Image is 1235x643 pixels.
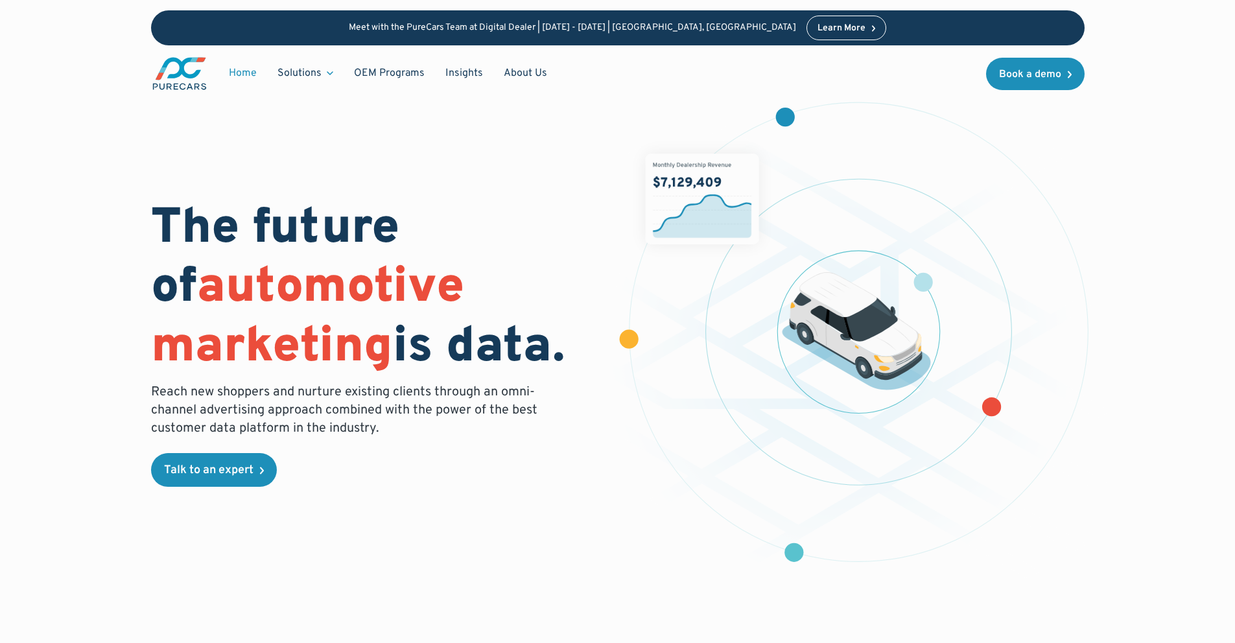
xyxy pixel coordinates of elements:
a: Talk to an expert [151,453,277,487]
a: About Us [493,61,558,86]
div: Talk to an expert [164,465,253,476]
div: Solutions [267,61,344,86]
img: illustration of a vehicle [782,272,931,390]
a: OEM Programs [344,61,435,86]
p: Meet with the PureCars Team at Digital Dealer | [DATE] - [DATE] | [GEOGRAPHIC_DATA], [GEOGRAPHIC_... [349,23,796,34]
div: Learn More [817,24,865,33]
div: Solutions [277,66,322,80]
a: Learn More [806,16,887,40]
a: Home [218,61,267,86]
p: Reach new shoppers and nurture existing clients through an omni-channel advertising approach comb... [151,383,545,438]
span: automotive marketing [151,257,464,379]
h1: The future of is data. [151,200,602,378]
a: Insights [435,61,493,86]
div: Book a demo [999,69,1061,80]
img: purecars logo [151,56,208,91]
img: chart showing monthly dealership revenue of $7m [645,154,759,244]
a: main [151,56,208,91]
a: Book a demo [986,58,1085,90]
